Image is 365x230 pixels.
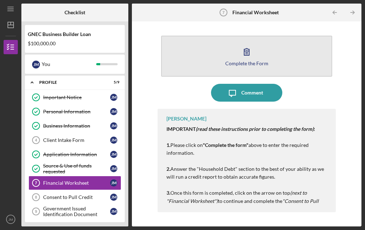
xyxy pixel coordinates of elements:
div: Consent to Pull Credit [43,194,110,200]
div: J M [110,137,117,144]
div: Source & Use of funds requested [43,163,110,174]
div: J M [110,179,117,186]
div: Important Notice [43,94,110,100]
a: Business InformationJM [29,119,121,133]
button: Complete the Form [161,36,332,77]
b: Checklist [65,10,85,15]
strong: 2. [166,166,170,172]
a: Important NoticeJM [29,90,121,104]
tspan: 8 [35,195,37,199]
div: J M [110,151,117,158]
tspan: 4 [35,138,37,142]
div: $100,000.00 [28,41,122,46]
button: JM [4,212,18,226]
div: GNEC Business Builder Loan [28,31,122,37]
a: 4Client Intake FormJM [29,133,121,147]
div: Personal Information [43,109,110,114]
em: (read these instructions prior to completing the form) [196,126,314,132]
strong: 1. [166,142,170,148]
a: Personal InformationJM [29,104,121,119]
div: J M [110,108,117,115]
a: Source & Use of funds requestedJM [29,162,121,176]
div: Application Information [43,152,110,157]
a: 7Financial WorksheetJM [29,176,121,190]
div: [PERSON_NAME] [166,116,206,122]
a: 9Government Issued Identification DocumentJM [29,204,121,219]
text: JM [9,218,13,221]
div: J M [110,194,117,201]
button: Comment [211,84,282,102]
div: J M [110,94,117,101]
div: J M [110,122,117,129]
tspan: 7 [222,10,225,15]
b: Financial Worksheet [232,10,279,15]
div: Complete the Form [225,61,268,66]
a: 8Consent to Pull CreditJM [29,190,121,204]
div: Profile [39,80,102,85]
strong: 3. [166,190,170,196]
div: Comment [241,84,263,102]
div: Business Information [43,123,110,129]
p: Please click on above to enter the required information. Answer the "Household Debt" section to t... [166,125,328,213]
tspan: 9 [35,209,37,214]
div: J M [32,61,40,68]
div: Financial Worksheet [43,180,110,186]
strong: IMPORTANT : [166,126,315,132]
div: J M [110,208,117,215]
div: Government Issued Identification Document [43,206,110,217]
div: You [42,58,96,70]
div: Client Intake Form [43,137,110,143]
strong: "Complete the form" [203,142,248,148]
div: 5 / 9 [107,80,119,85]
a: Application InformationJM [29,147,121,162]
div: J M [110,165,117,172]
tspan: 7 [35,181,37,185]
